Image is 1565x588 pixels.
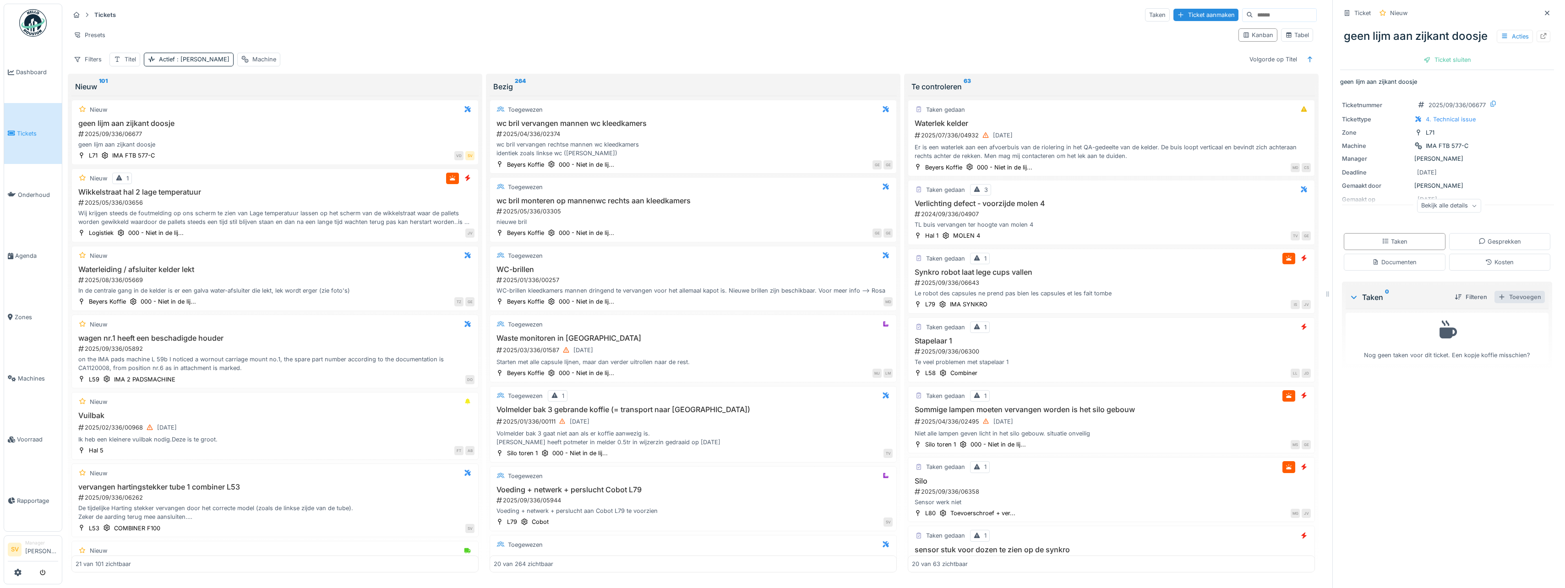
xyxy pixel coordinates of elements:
div: Wij krijgen steeds de foutmelding op ons scherm te zien van Lage temperatuur lassen op het scherm... [76,209,474,226]
div: Toegewezen [508,392,543,400]
div: L79 [507,517,517,526]
div: Taken gedaan [926,185,965,194]
div: L53 [89,524,99,533]
div: [PERSON_NAME] [1342,181,1552,190]
sup: 0 [1385,292,1389,303]
div: 000 - Niet in de lij... [128,229,184,237]
div: L58 [925,369,936,377]
div: Toegewezen [508,105,543,114]
div: 2025/04/336/02374 [496,130,893,138]
div: Le robot des capsules ne prend pas bien les capsules et les fait tombe [912,289,1311,298]
div: 1 [984,392,987,400]
span: Tickets [17,129,58,138]
div: 000 - Niet in de lij... [141,297,196,306]
div: Taken gedaan [926,392,965,400]
div: [DATE] [993,417,1013,426]
div: Volmelder bak 3 gaat niet aan als er koffie aanwezig is. [PERSON_NAME] heeft potmeter in melder 0... [494,429,893,446]
div: Toegewezen [508,183,543,191]
div: 2025/03/336/01587 [496,344,893,356]
div: [DATE] [993,131,1013,140]
div: Nog geen taken voor dit ticket. Een kopje koffie misschien? [1352,317,1543,359]
div: Cobot [532,517,549,526]
h3: Wikkelstraat hal 2 lage temperatuur [76,188,474,196]
div: COMBINER F100 [114,524,160,533]
div: SV [465,524,474,533]
div: 000 - Niet in de lij... [559,229,614,237]
div: Manager [25,539,58,546]
div: Bezig [493,81,893,92]
h3: wc bril monteren op mannenwc rechts aan kleedkamers [494,196,893,205]
div: Nieuw [1390,9,1407,17]
div: 1 [984,463,987,471]
div: Beyers Koffie [507,160,544,169]
div: In de centrale gang in de kelder is er een galva water-afsluiter die lekt, lek wordt erger (zie f... [76,286,474,295]
div: LL [1291,369,1300,378]
div: Te controleren [911,81,1311,92]
div: Logistiek [89,229,114,237]
h3: Sommige lampen moeten vervangen worden is het silo gebouw [912,405,1311,414]
h3: Vuilbak [76,411,474,420]
div: Actief [159,55,229,64]
span: Machines [18,374,58,383]
div: WC-brillen kleedkamers mannen dringend te vervangen voor het allemaal kapot is. Nieuwe brillen zi... [494,286,893,295]
div: JV [465,229,474,238]
div: Machine [1342,142,1411,150]
div: Titel [125,55,136,64]
div: Nieuw [90,397,107,406]
a: Zones [4,287,62,348]
div: 2025/04/336/02495 [914,416,1311,427]
h3: WC-brillen [494,265,893,274]
div: Beyers Koffie [507,297,544,306]
div: Toegewezen [508,540,543,549]
div: GE [872,160,882,169]
div: TL buis vervangen ter hoogte van molen 4 [912,220,1311,229]
div: GE [883,160,893,169]
div: Gesprekken [1478,237,1521,246]
div: Nieuw [90,320,107,329]
div: JV [1302,300,1311,309]
div: Taken gedaan [926,105,965,114]
div: Ticket [1354,9,1371,17]
div: Beyers Koffie [89,297,126,306]
div: IS [1291,300,1300,309]
h3: wagen nr.1 heeft een beschadigde houder [76,334,474,343]
div: 20 van 63 zichtbaar [912,560,968,568]
div: geen lijm aan zijkant doosje [1340,24,1554,48]
div: [DATE] [570,417,589,426]
div: IMA 2 PADSMACHINE [114,375,175,384]
div: Taken gedaan [926,463,965,471]
div: Volgorde op Titel [1245,53,1301,66]
div: MJ [872,369,882,378]
div: 000 - Niet in de lij... [559,369,614,377]
div: Silo toren 1 [925,440,956,449]
div: 2025/01/336/00257 [496,276,893,284]
div: 2025/02/336/00968 [77,422,474,433]
div: 2025/09/336/05892 [77,344,474,353]
h3: Verlichting defect - voorzijde molen 4 [912,199,1311,208]
sup: 101 [99,81,108,92]
div: Toegewezen [508,320,543,329]
a: Machines [4,348,62,409]
h3: vervangen hartingstekker tube 1 combiner L53 [76,483,474,491]
h3: wc bril vervangen mannen wc kleedkamers [494,119,893,128]
div: TV [1291,231,1300,240]
div: TZ [454,297,464,306]
a: SV Manager[PERSON_NAME] [8,539,58,561]
div: wc bril vervangen rechtse mannen wc kleedkamers identiek zoals linkse wc ([PERSON_NAME]) [494,140,893,158]
div: 4. Technical issue [1426,115,1476,124]
div: Ticketnummer [1342,101,1411,109]
div: Sensor werk niet [912,498,1311,506]
span: Agenda [15,251,58,260]
div: Silo toren 1 [507,449,538,457]
div: 000 - Niet in de lij... [977,163,1032,172]
div: geen lijm aan zijkant doosje [76,140,474,149]
div: 2025/01/336/00111 [496,416,893,427]
div: Taken [1145,8,1170,22]
div: Toegewezen [508,251,543,260]
h3: Stapelaar 1 [912,337,1311,345]
div: Zone [1342,128,1411,137]
div: 2024/09/336/04907 [914,210,1311,218]
div: Nieuw [90,105,107,114]
div: Tickettype [1342,115,1411,124]
div: Gemaakt door [1342,181,1411,190]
